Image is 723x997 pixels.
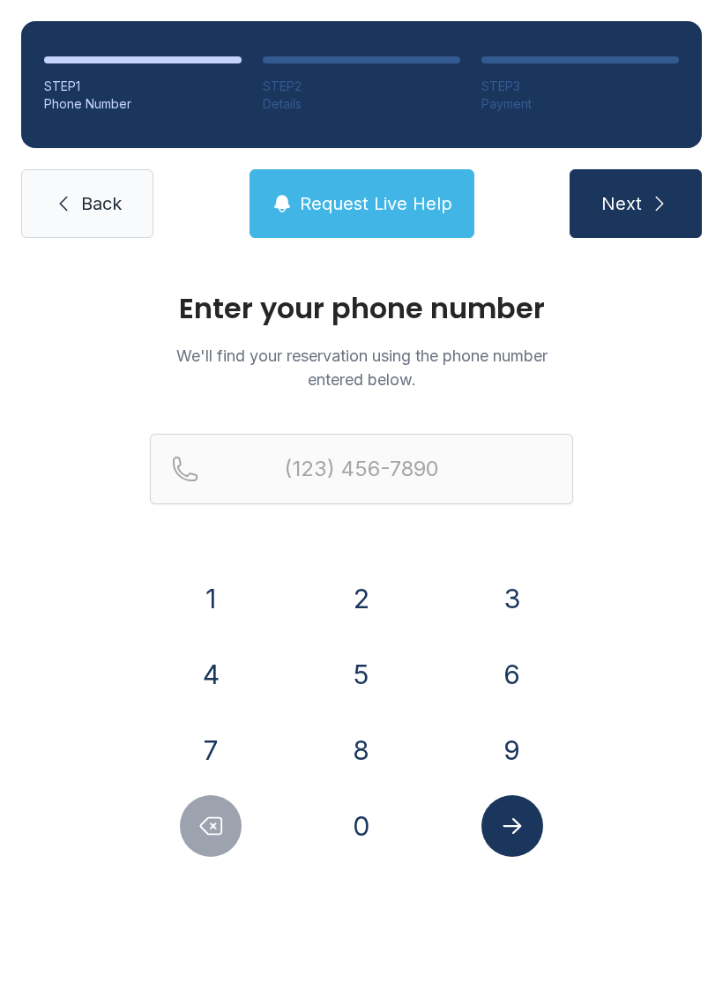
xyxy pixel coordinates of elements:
[44,78,242,95] div: STEP 1
[150,294,573,323] h1: Enter your phone number
[331,568,392,629] button: 2
[300,191,452,216] span: Request Live Help
[81,191,122,216] span: Back
[481,644,543,705] button: 6
[150,344,573,391] p: We'll find your reservation using the phone number entered below.
[44,95,242,113] div: Phone Number
[331,719,392,781] button: 8
[481,95,679,113] div: Payment
[481,795,543,857] button: Submit lookup form
[180,795,242,857] button: Delete number
[180,719,242,781] button: 7
[180,568,242,629] button: 1
[263,78,460,95] div: STEP 2
[481,78,679,95] div: STEP 3
[601,191,642,216] span: Next
[150,434,573,504] input: Reservation phone number
[331,644,392,705] button: 5
[481,719,543,781] button: 9
[263,95,460,113] div: Details
[481,568,543,629] button: 3
[331,795,392,857] button: 0
[180,644,242,705] button: 4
